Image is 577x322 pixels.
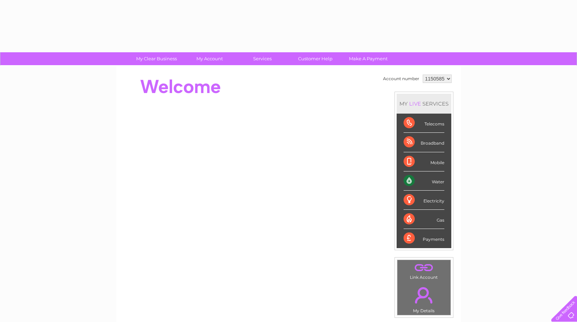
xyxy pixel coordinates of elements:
[234,52,291,65] a: Services
[397,94,451,114] div: MY SERVICES
[404,229,444,248] div: Payments
[404,114,444,133] div: Telecoms
[287,52,344,65] a: Customer Help
[397,260,451,282] td: Link Account
[404,171,444,191] div: Water
[404,133,444,152] div: Broadband
[381,73,421,85] td: Account number
[399,262,449,274] a: .
[404,152,444,171] div: Mobile
[404,210,444,229] div: Gas
[408,100,422,107] div: LIVE
[397,281,451,315] td: My Details
[404,191,444,210] div: Electricity
[181,52,238,65] a: My Account
[340,52,397,65] a: Make A Payment
[399,283,449,307] a: .
[128,52,185,65] a: My Clear Business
